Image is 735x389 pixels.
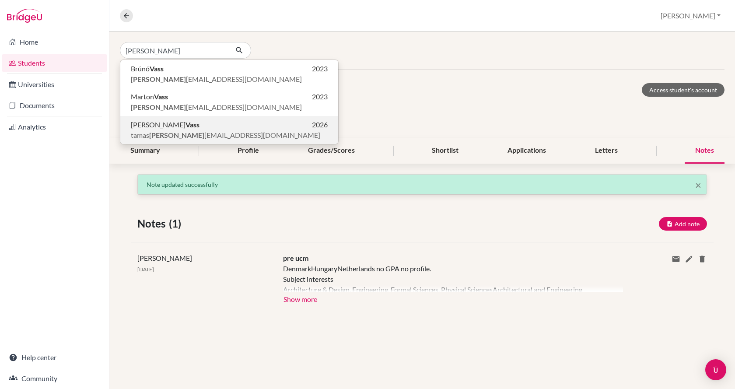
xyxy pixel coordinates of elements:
[421,138,469,164] div: Shortlist
[685,138,724,164] div: Notes
[2,33,107,51] a: Home
[2,370,107,387] a: Community
[120,116,338,144] button: [PERSON_NAME]Vass2026tamas[PERSON_NAME][EMAIL_ADDRESS][DOMAIN_NAME]
[120,60,338,88] button: BrúnóVass2023[PERSON_NAME][EMAIL_ADDRESS][DOMAIN_NAME]
[131,91,168,102] span: Marton
[227,138,269,164] div: Profile
[131,74,302,84] span: [EMAIL_ADDRESS][DOMAIN_NAME]
[283,254,308,262] span: pre ucm
[312,63,328,74] span: 2023
[695,180,701,190] button: Close
[283,292,318,305] button: Show more
[584,138,628,164] div: Letters
[131,63,164,74] span: Brúnó
[2,349,107,366] a: Help center
[147,180,698,189] p: Note updated successfully
[659,217,707,231] button: Add note
[312,119,328,130] span: 2026
[497,138,556,164] div: Applications
[185,120,199,129] b: Vass
[2,76,107,93] a: Universities
[120,138,171,164] div: Summary
[149,131,204,139] b: [PERSON_NAME]
[657,7,724,24] button: [PERSON_NAME]
[131,102,302,112] span: [EMAIL_ADDRESS][DOMAIN_NAME]
[2,54,107,72] a: Students
[137,254,192,262] span: [PERSON_NAME]
[120,88,338,116] button: MartonVass2023[PERSON_NAME][EMAIL_ADDRESS][DOMAIN_NAME]
[297,138,365,164] div: Grades/Scores
[642,83,724,97] a: Access student's account
[131,119,199,130] span: [PERSON_NAME]
[131,103,186,111] b: [PERSON_NAME]
[154,92,168,101] b: Vass
[283,263,610,292] div: DenmarkHungaryNetherlands no GPA no profile. Subject interests Architecture & Design, Engineering...
[695,179,701,191] span: ×
[705,359,726,380] div: Open Intercom Messenger
[131,130,320,140] span: tamas [EMAIL_ADDRESS][DOMAIN_NAME]
[150,64,164,73] b: Vass
[137,266,154,273] span: [DATE]
[2,118,107,136] a: Analytics
[120,42,228,59] input: Find student by name...
[7,9,42,23] img: Bridge-U
[137,216,169,231] span: Notes
[2,97,107,114] a: Documents
[312,91,328,102] span: 2023
[169,216,185,231] span: (1)
[131,75,186,83] b: [PERSON_NAME]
